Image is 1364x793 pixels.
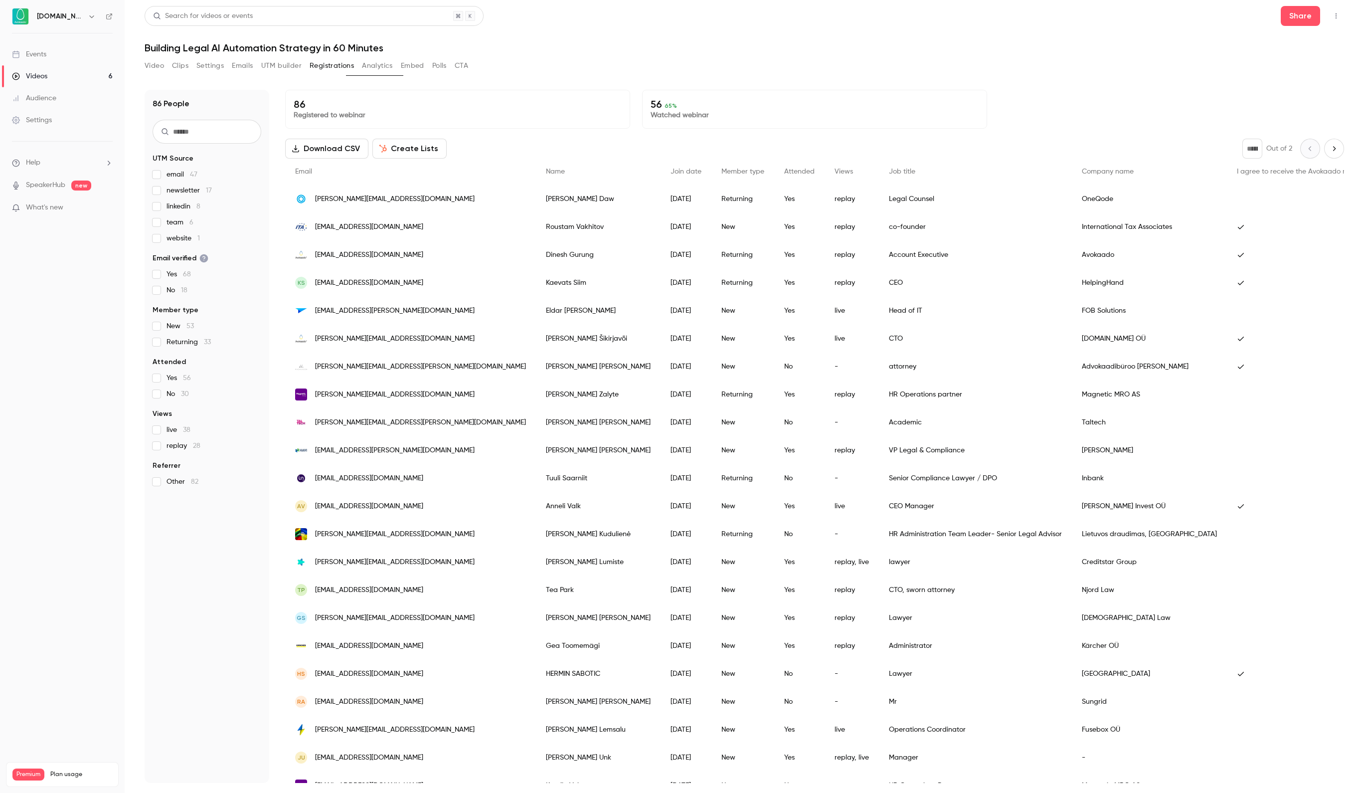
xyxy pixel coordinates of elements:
[825,688,879,716] div: -
[879,492,1072,520] div: CEO Manager
[167,285,187,295] span: No
[711,604,774,632] div: New
[661,464,711,492] div: [DATE]
[1072,213,1227,241] div: International Tax Associates
[315,669,423,679] span: [EMAIL_ADDRESS][DOMAIN_NAME]
[1072,297,1227,325] div: FOB Solutions
[825,520,879,548] div: -
[774,492,825,520] div: Yes
[315,278,423,288] span: [EMAIL_ADDRESS][DOMAIN_NAME]
[721,168,764,175] span: Member type
[190,171,197,178] span: 47
[825,408,879,436] div: -
[315,529,475,540] span: [PERSON_NAME][EMAIL_ADDRESS][DOMAIN_NAME]
[661,297,711,325] div: [DATE]
[295,472,307,484] img: inbank.ee
[12,158,113,168] li: help-dropdown-opener
[825,660,879,688] div: -
[879,464,1072,492] div: Senior Compliance Lawyer / DPO
[536,381,661,408] div: [PERSON_NAME] Zalyte
[12,71,47,81] div: Videos
[193,442,200,449] span: 28
[661,520,711,548] div: [DATE]
[181,287,187,294] span: 18
[784,168,815,175] span: Attended
[295,444,307,456] img: havi.com
[825,576,879,604] div: replay
[774,744,825,772] div: Yes
[295,361,307,373] img: magnussonlaw.com
[1072,688,1227,716] div: Sungrid
[1072,464,1227,492] div: Inbank
[167,217,193,227] span: team
[232,58,253,74] button: Emails
[297,586,305,595] span: TP
[167,425,190,435] span: live
[661,632,711,660] div: [DATE]
[536,185,661,213] div: [PERSON_NAME] Daw
[1281,6,1320,26] button: Share
[372,139,447,159] button: Create Lists
[536,576,661,604] div: Tea Park
[536,660,661,688] div: HERMIN SABOTIC
[1072,492,1227,520] div: [PERSON_NAME] Invest OÜ
[711,185,774,213] div: Returning
[1266,144,1292,154] p: Out of 2
[401,58,424,74] button: Embed
[297,669,305,678] span: HS
[711,213,774,241] div: New
[167,321,194,331] span: New
[12,93,56,103] div: Audience
[661,185,711,213] div: [DATE]
[651,110,979,120] p: Watched webinar
[536,604,661,632] div: [PERSON_NAME] [PERSON_NAME]
[153,253,208,263] span: Email verified
[879,269,1072,297] div: CEO
[181,391,189,397] span: 30
[315,753,423,763] span: [EMAIL_ADDRESS][DOMAIN_NAME]
[295,528,307,540] img: ld.lt
[774,716,825,744] div: Yes
[315,250,423,260] span: [EMAIL_ADDRESS][DOMAIN_NAME]
[536,297,661,325] div: Eldar [PERSON_NAME]
[774,185,825,213] div: Yes
[774,632,825,660] div: Yes
[1072,436,1227,464] div: [PERSON_NAME]
[315,306,475,316] span: [EMAIL_ADDRESS][PERSON_NAME][DOMAIN_NAME]
[145,42,1344,54] h1: Building Legal AI Automation Strategy in 60 Minutes
[711,492,774,520] div: New
[432,58,447,74] button: Polls
[295,416,307,428] img: taltech.ee
[879,548,1072,576] div: lawyer
[879,297,1072,325] div: Head of IT
[315,613,475,623] span: [PERSON_NAME][EMAIL_ADDRESS][DOMAIN_NAME]
[189,219,193,226] span: 6
[711,297,774,325] div: New
[825,353,879,381] div: -
[153,409,172,419] span: Views
[261,58,302,74] button: UTM builder
[50,771,112,779] span: Plan usage
[153,461,180,471] span: Referrer
[183,271,191,278] span: 68
[1072,632,1227,660] div: Kärcher OÜ
[774,576,825,604] div: Yes
[153,98,189,110] h1: 86 People
[774,688,825,716] div: No
[661,353,711,381] div: [DATE]
[145,58,164,74] button: Video
[879,688,1072,716] div: Mr
[315,222,423,232] span: [EMAIL_ADDRESS][DOMAIN_NAME]
[183,375,191,382] span: 56
[661,436,711,464] div: [DATE]
[711,381,774,408] div: Returning
[295,221,307,233] img: intertaxlaw.nl
[774,241,825,269] div: Yes
[879,185,1072,213] div: Legal Counsel
[297,697,305,706] span: RA
[661,492,711,520] div: [DATE]
[825,325,879,353] div: live
[295,724,307,736] img: fusebox.energy
[661,688,711,716] div: [DATE]
[294,110,622,120] p: Registered to webinar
